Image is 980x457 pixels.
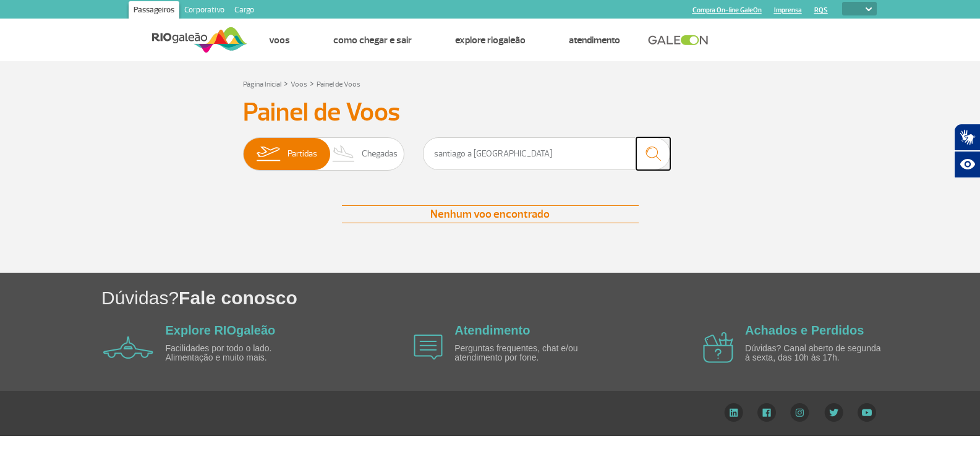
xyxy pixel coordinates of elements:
[229,1,259,21] a: Cargo
[326,138,362,170] img: slider-desembarque
[954,151,980,178] button: Abrir recursos assistivos.
[745,323,864,337] a: Achados e Perdidos
[103,336,153,359] img: airplane icon
[288,138,317,170] span: Partidas
[243,97,738,128] h3: Painel de Voos
[291,80,307,89] a: Voos
[692,6,762,14] a: Compra On-line GaleOn
[569,34,620,46] a: Atendimento
[179,288,297,308] span: Fale conosco
[824,403,843,422] img: Twitter
[724,403,743,422] img: LinkedIn
[703,332,733,363] img: airplane icon
[745,344,887,363] p: Dúvidas? Canal aberto de segunda à sexta, das 10h às 17h.
[414,335,443,360] img: airplane icon
[249,138,288,170] img: slider-embarque
[166,323,276,337] a: Explore RIOgaleão
[790,403,809,422] img: Instagram
[454,323,530,337] a: Atendimento
[423,137,670,170] input: Voo, cidade ou cia aérea
[954,124,980,151] button: Abrir tradutor de língua de sinais.
[333,34,412,46] a: Como chegar e sair
[954,124,980,178] div: Plugin de acessibilidade da Hand Talk.
[757,403,776,422] img: Facebook
[342,205,639,223] div: Nenhum voo encontrado
[454,344,597,363] p: Perguntas frequentes, chat e/ou atendimento por fone.
[269,34,290,46] a: Voos
[129,1,179,21] a: Passageiros
[101,285,980,310] h1: Dúvidas?
[774,6,802,14] a: Imprensa
[166,344,308,363] p: Facilidades por todo o lado. Alimentação e muito mais.
[243,80,281,89] a: Página Inicial
[310,76,314,90] a: >
[179,1,229,21] a: Corporativo
[814,6,828,14] a: RQS
[858,403,876,422] img: YouTube
[455,34,526,46] a: Explore RIOgaleão
[317,80,360,89] a: Painel de Voos
[284,76,288,90] a: >
[362,138,398,170] span: Chegadas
